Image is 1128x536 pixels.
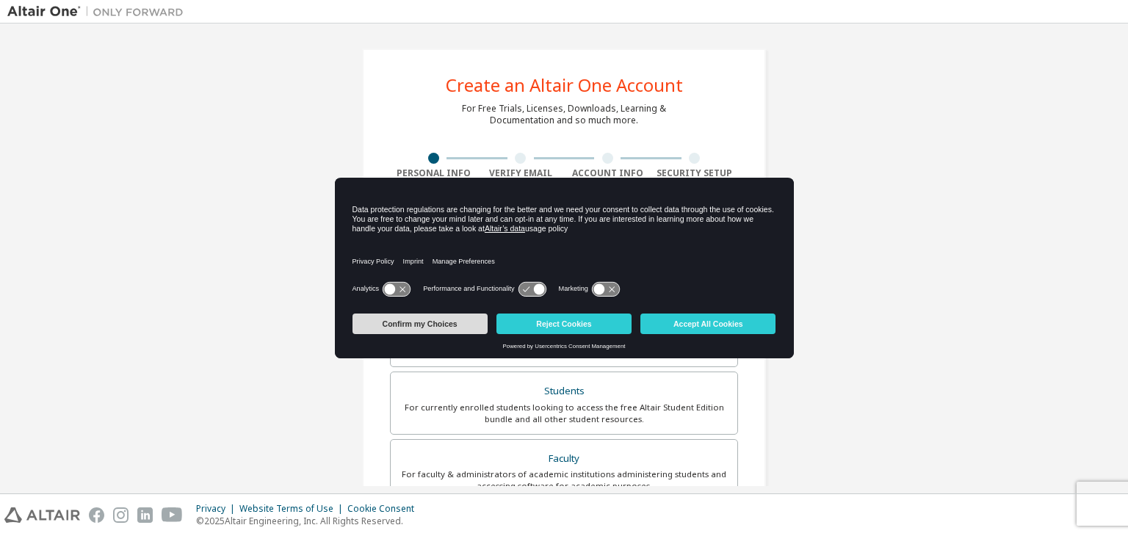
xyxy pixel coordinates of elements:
[4,507,80,523] img: altair_logo.svg
[390,167,477,179] div: Personal Info
[162,507,183,523] img: youtube.svg
[196,515,423,527] p: © 2025 Altair Engineering, Inc. All Rights Reserved.
[347,503,423,515] div: Cookie Consent
[446,76,683,94] div: Create an Altair One Account
[113,507,129,523] img: instagram.svg
[564,167,651,179] div: Account Info
[196,503,239,515] div: Privacy
[477,167,565,179] div: Verify Email
[462,103,666,126] div: For Free Trials, Licenses, Downloads, Learning & Documentation and so much more.
[399,381,728,402] div: Students
[239,503,347,515] div: Website Terms of Use
[399,449,728,469] div: Faculty
[399,468,728,492] div: For faculty & administrators of academic institutions administering students and accessing softwa...
[399,402,728,425] div: For currently enrolled students looking to access the free Altair Student Edition bundle and all ...
[7,4,191,19] img: Altair One
[89,507,104,523] img: facebook.svg
[651,167,739,179] div: Security Setup
[137,507,153,523] img: linkedin.svg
